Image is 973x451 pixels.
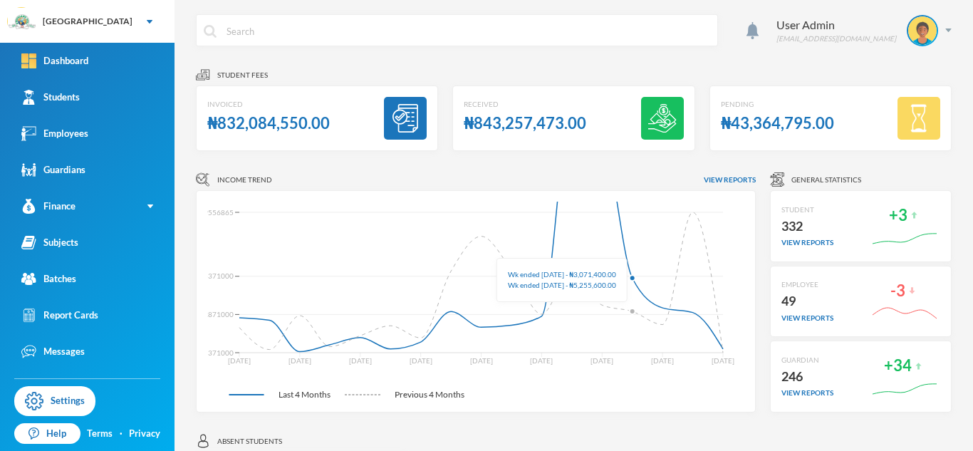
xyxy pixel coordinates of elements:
[129,427,160,441] a: Privacy
[781,355,833,366] div: GUARDIAN
[204,310,234,318] tspan: 2871000
[87,427,113,441] a: Terms
[208,348,234,357] tspan: 371000
[21,126,88,141] div: Employees
[651,356,674,365] tspan: [DATE]
[530,356,553,365] tspan: [DATE]
[781,313,833,323] div: view reports
[410,356,432,365] tspan: [DATE]
[14,386,95,416] a: Settings
[776,33,896,44] div: [EMAIL_ADDRESS][DOMAIN_NAME]
[464,99,586,110] div: Received
[590,356,613,365] tspan: [DATE]
[781,279,833,290] div: EMPLOYEE
[908,16,937,45] img: STUDENT
[791,175,861,185] span: General Statistics
[776,16,896,33] div: User Admin
[225,15,710,47] input: Search
[264,388,345,401] span: Last 4 Months
[204,25,217,38] img: search
[217,70,268,81] span: Student fees
[21,53,88,68] div: Dashboard
[288,356,311,365] tspan: [DATE]
[228,356,251,365] tspan: [DATE]
[781,290,833,313] div: 49
[781,237,833,248] div: view reports
[380,388,479,401] span: Previous 4 Months
[889,202,907,229] div: +3
[709,85,952,151] a: Pending₦43,364,795.00
[21,308,98,323] div: Report Cards
[217,175,272,185] span: Income Trend
[721,99,834,110] div: Pending
[204,208,234,217] tspan: 9556865
[781,204,833,215] div: STUDENT
[781,215,833,238] div: 332
[781,366,833,388] div: 246
[204,271,234,280] tspan: 5371000
[890,277,905,305] div: -3
[21,90,80,105] div: Students
[21,162,85,177] div: Guardians
[207,110,330,138] div: ₦832,084,550.00
[21,235,78,250] div: Subjects
[207,99,330,110] div: Invoiced
[464,110,586,138] div: ₦843,257,473.00
[196,85,438,151] a: Invoiced₦832,084,550.00
[721,110,834,138] div: ₦43,364,795.00
[21,199,76,214] div: Finance
[884,352,912,380] div: +34
[43,15,132,28] div: [GEOGRAPHIC_DATA]
[470,356,493,365] tspan: [DATE]
[21,271,76,286] div: Batches
[704,175,756,185] span: View reports
[14,423,80,445] a: Help
[21,344,85,359] div: Messages
[781,388,833,398] div: view reports
[8,8,36,36] img: logo
[712,356,734,365] tspan: [DATE]
[349,356,372,365] tspan: [DATE]
[120,427,123,441] div: ·
[217,436,282,447] span: Absent students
